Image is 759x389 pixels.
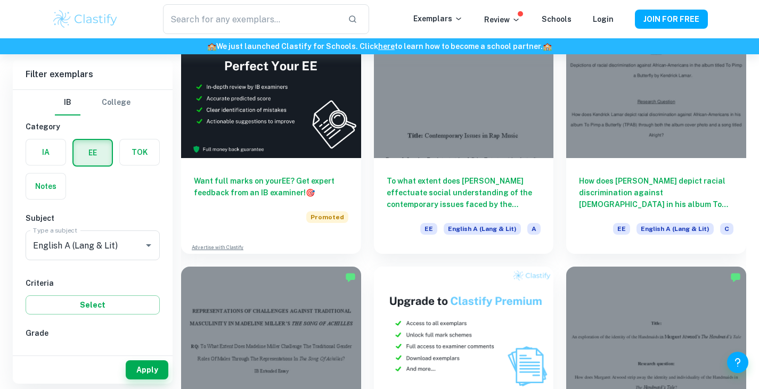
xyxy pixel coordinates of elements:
[26,277,160,289] h6: Criteria
[542,15,572,23] a: Schools
[26,295,160,314] button: Select
[55,90,80,115] button: IB
[192,244,243,251] a: Advertise with Clastify
[2,40,757,52] h6: We just launched Clastify for Schools. Click to learn how to become a school partner.
[26,173,66,199] button: Notes
[345,272,356,283] img: Marked
[527,223,541,235] span: A
[730,272,741,283] img: Marked
[613,223,630,235] span: EE
[87,351,93,362] span: B
[420,223,437,235] span: EE
[54,351,59,362] span: A
[387,175,541,210] h6: To what extent does [PERSON_NAME] effectuate social understanding of the contemporary issues face...
[566,23,746,253] a: How does [PERSON_NAME] depict racial discrimination against [DEMOGRAPHIC_DATA] in his album To Pi...
[593,15,614,23] a: Login
[121,351,126,362] span: C
[141,238,156,253] button: Open
[26,327,160,339] h6: Grade
[120,139,159,165] button: TOK
[26,139,66,165] button: IA
[13,60,173,89] h6: Filter exemplars
[207,42,216,51] span: 🏫
[181,23,361,158] img: Thumbnail
[26,212,160,224] h6: Subject
[727,352,748,373] button: Help and Feedback
[636,223,714,235] span: English A (Lang & Lit)
[378,42,395,51] a: here
[102,90,130,115] button: College
[163,4,339,34] input: Search for any exemplars...
[126,360,168,379] button: Apply
[306,211,348,223] span: Promoted
[306,188,315,197] span: 🎯
[635,10,708,29] button: JOIN FOR FREE
[194,175,348,198] h6: Want full marks on your EE ? Get expert feedback from an IB examiner!
[579,175,733,210] h6: How does [PERSON_NAME] depict racial discrimination against [DEMOGRAPHIC_DATA] in his album To Pi...
[33,226,77,235] label: Type a subject
[26,121,160,133] h6: Category
[484,14,520,26] p: Review
[55,90,130,115] div: Filter type choice
[74,140,112,165] button: EE
[181,23,361,253] a: Want full marks on yourEE? Get expert feedback from an IB examiner!PromotedAdvertise with Clastify
[720,223,733,235] span: C
[444,223,521,235] span: English A (Lang & Lit)
[374,23,554,253] a: To what extent does [PERSON_NAME] effectuate social understanding of the contemporary issues face...
[52,9,119,30] img: Clastify logo
[413,13,463,24] p: Exemplars
[543,42,552,51] span: 🏫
